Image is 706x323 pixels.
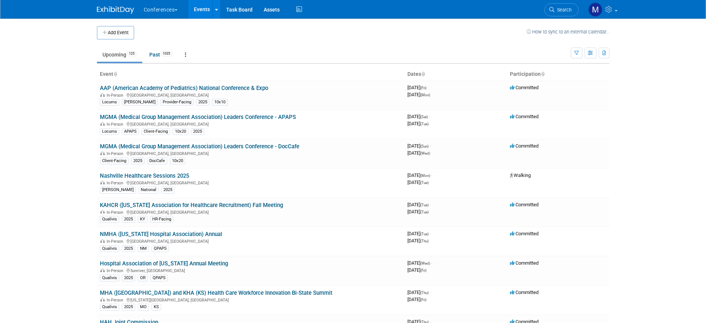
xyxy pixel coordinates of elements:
div: MO [138,304,149,310]
a: NMHA ([US_STATE] Hospital Association) Annual [100,231,222,238]
span: 1035 [160,51,172,56]
span: Search [554,7,572,13]
div: HR-Facing [150,216,173,223]
span: (Tue) [420,181,429,185]
span: - [430,143,431,149]
div: KY [138,216,147,223]
span: [DATE] [407,114,430,119]
a: Past1035 [144,48,178,62]
span: [DATE] [407,209,429,214]
div: 2025 [122,216,135,223]
span: (Tue) [420,122,429,126]
div: QPAPS [152,245,169,252]
span: (Tue) [420,203,429,207]
div: [GEOGRAPHIC_DATA], [GEOGRAPHIC_DATA] [100,150,401,156]
span: - [431,260,432,266]
span: [DATE] [407,297,426,302]
img: ExhibitDay [97,6,134,14]
a: Sort by Participation Type [541,71,544,77]
a: Nashville Healthcare Sessions 2025 [100,172,189,179]
div: QPAPS [150,275,168,281]
span: [DATE] [407,267,426,273]
div: 2025 [161,187,175,193]
th: Participation [507,68,609,81]
img: In-Person Event [100,298,105,301]
a: How to sync to an external calendar... [527,29,609,35]
span: [DATE] [407,231,431,236]
div: 10x20 [173,128,188,135]
span: Committed [510,143,539,149]
span: (Wed) [420,261,430,265]
span: [DATE] [407,290,431,295]
span: [DATE] [407,238,429,243]
a: MGMA (Medical Group Management Association) Leaders Conference - APAPS [100,114,296,120]
div: [PERSON_NAME] [122,99,158,106]
span: (Tue) [420,232,429,236]
span: [DATE] [407,92,430,97]
div: Sunriver, [GEOGRAPHIC_DATA] [100,267,401,273]
span: Walking [510,172,531,178]
div: 2025 [131,158,144,164]
div: NM [138,245,149,252]
div: Qualivis [100,245,119,252]
span: [DATE] [407,150,430,156]
div: [GEOGRAPHIC_DATA], [GEOGRAPHIC_DATA] [100,209,401,215]
img: In-Person Event [100,210,105,214]
span: [DATE] [407,143,431,149]
div: Qualivis [100,216,119,223]
div: 10x20 [170,158,185,164]
div: [US_STATE][GEOGRAPHIC_DATA], [GEOGRAPHIC_DATA] [100,297,401,303]
div: DocCafe [147,158,167,164]
span: 125 [127,51,137,56]
span: (Fri) [420,268,426,272]
a: KAHCR ([US_STATE] Association for Healthcare Recruitment) Fall Meeting [100,202,283,209]
div: National [139,187,159,193]
div: OR [138,275,148,281]
span: Committed [510,260,539,266]
span: (Mon) [420,93,430,97]
img: Marygrace LeGros [588,3,602,17]
button: Add Event [97,26,134,39]
div: [GEOGRAPHIC_DATA], [GEOGRAPHIC_DATA] [100,121,401,127]
a: Hospital Association of [US_STATE] Annual Meeting [100,260,228,267]
span: (Fri) [420,86,426,90]
span: In-Person [107,122,126,127]
span: [DATE] [407,260,432,266]
span: - [430,202,431,207]
span: - [429,114,430,119]
div: Locums [100,128,119,135]
div: 2025 [196,99,209,106]
span: In-Person [107,93,126,98]
span: Committed [510,202,539,207]
span: Committed [510,85,539,90]
span: Committed [510,231,539,236]
div: [PERSON_NAME] [100,187,136,193]
a: Upcoming125 [97,48,142,62]
span: In-Person [107,239,126,244]
a: MHA ([GEOGRAPHIC_DATA]) and KHA (KS) Health Care Workforce Innovation Bi-State Summit [100,290,332,296]
a: AAP (American Academy of Pediatrics) National Conference & Expo [100,85,268,91]
img: In-Person Event [100,239,105,243]
div: 2025 [191,128,204,135]
span: In-Person [107,298,126,303]
th: Dates [404,68,507,81]
span: (Tue) [420,210,429,214]
div: [GEOGRAPHIC_DATA], [GEOGRAPHIC_DATA] [100,180,401,185]
div: 10x10 [212,99,228,106]
span: - [427,85,429,90]
div: APAPS [122,128,139,135]
div: Client-Facing [141,128,170,135]
div: [GEOGRAPHIC_DATA], [GEOGRAPHIC_DATA] [100,92,401,98]
div: Client-Facing [100,158,128,164]
img: In-Person Event [100,181,105,184]
span: (Mon) [420,174,430,178]
div: Qualivis [100,304,119,310]
span: In-Person [107,181,126,185]
span: [DATE] [407,172,432,178]
a: MGMA (Medical Group Management Association) Leaders Conference - DocCafe [100,143,299,150]
a: Sort by Event Name [113,71,117,77]
span: (Sun) [420,144,429,148]
img: In-Person Event [100,122,105,126]
a: Sort by Start Date [421,71,425,77]
span: In-Person [107,210,126,215]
